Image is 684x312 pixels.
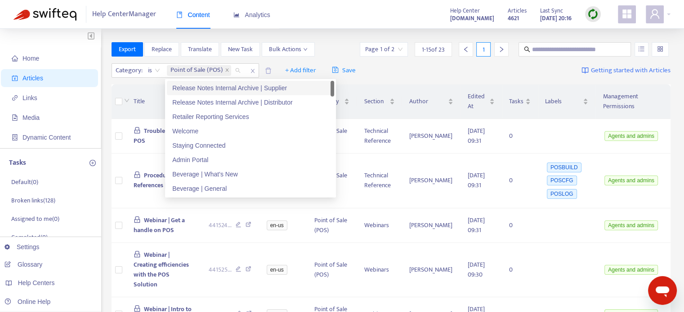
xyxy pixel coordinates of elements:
span: Save [332,65,356,76]
th: Author [402,84,460,119]
span: Webinar | Creating efficiencies with the POS Solution [134,250,189,290]
span: Troubleshooting | POS [134,126,193,146]
strong: 4621 [508,13,519,23]
span: POSLOG [547,189,577,199]
td: [PERSON_NAME] [402,154,460,208]
span: Help Centers [18,279,55,286]
span: left [463,46,469,53]
span: Export [119,44,136,54]
div: Staying Connected [172,141,329,150]
th: Title [126,84,201,119]
span: Help Center [450,6,480,16]
span: Author [409,97,446,106]
span: area-chart [233,12,240,18]
div: Release Notes Internal Archive | Supplier [167,81,334,95]
span: search [524,46,530,53]
span: user [649,9,660,19]
span: Section [364,97,388,106]
div: Admin Portal [167,153,334,167]
span: file-image [12,114,18,121]
span: Help Center Manager [92,6,156,23]
button: Replace [144,42,179,57]
span: Webinar | Get a handle on POS [134,215,185,235]
td: 0 [502,243,538,297]
a: Settings [4,243,40,250]
td: Point of Sale (POS) [307,208,357,243]
iframe: Button to launch messaging window [648,276,677,305]
span: Category : [112,64,144,77]
span: account-book [12,75,18,81]
img: image-link [581,67,589,74]
span: Agents and admins [604,131,658,141]
a: Online Help [4,298,50,305]
div: Beverage | General [167,181,334,196]
span: Replace [152,44,172,54]
span: Getting started with Articles [591,66,671,76]
p: Assigned to me ( 0 ) [11,214,59,224]
a: Getting started with Articles [581,63,671,78]
span: Home [22,55,39,62]
span: Title [134,97,187,106]
div: Release Notes Internal Archive | Supplier [172,83,329,93]
span: down [124,98,130,103]
span: lock [134,216,141,223]
span: [DATE] 09:31 [468,126,485,146]
div: Beverage | What's New [167,167,334,181]
span: plus-circle [89,160,96,166]
span: is [148,64,160,77]
div: Welcome [167,124,334,138]
span: container [12,134,18,141]
span: down [303,47,308,52]
span: Articles [22,75,43,82]
span: home [12,55,18,62]
span: Dynamic Content [22,134,71,141]
div: Staying Connected [167,138,334,153]
p: Completed ( 0 ) [11,233,48,242]
span: close [225,68,229,73]
span: Media [22,114,40,121]
span: [DATE] 09:31 [468,170,485,190]
span: 441524 ... [209,220,232,230]
span: Links [22,94,37,101]
span: Procedure References | POS [134,170,179,190]
td: [PERSON_NAME] [402,119,460,154]
button: Export [112,42,143,57]
span: [DATE] 09:30 [468,259,485,280]
th: Labels [538,84,595,119]
p: Broken links ( 128 ) [11,196,55,205]
th: Section [357,84,402,119]
div: Admin Portal [172,155,329,165]
span: Point of Sale (POS) [167,65,231,76]
button: Translate [181,42,219,57]
span: Content [176,11,210,18]
span: book [176,12,183,18]
span: Labels [545,97,581,106]
span: Agents and admins [604,265,658,275]
span: Edited At [468,92,487,111]
span: right [498,46,505,53]
div: Retailer Reporting Services [167,110,334,124]
div: Welcome [172,126,329,136]
span: + Add filter [285,65,316,76]
span: POSCFG [547,176,577,185]
td: Technical Reference [357,119,402,154]
th: Management Permissions [595,84,671,119]
span: Bulk Actions [269,44,308,54]
button: New Task [221,42,260,57]
span: Articles [508,6,527,16]
button: Bulk Actionsdown [262,42,315,57]
div: Beverage | General [172,184,329,193]
span: New Task [228,44,253,54]
span: 441525 ... [209,265,232,275]
p: Tasks [9,158,26,168]
span: Point of Sale (POS) [170,65,223,76]
div: Release Notes Internal Archive | Distributor [172,97,329,107]
td: [PERSON_NAME] [402,243,460,297]
td: [PERSON_NAME] [402,208,460,243]
a: Glossary [4,261,42,268]
td: 0 [502,119,538,154]
img: sync.dc5367851b00ba804db3.png [587,9,599,20]
td: Point of Sale (POS) [307,243,357,297]
span: Translate [188,44,212,54]
td: 0 [502,208,538,243]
